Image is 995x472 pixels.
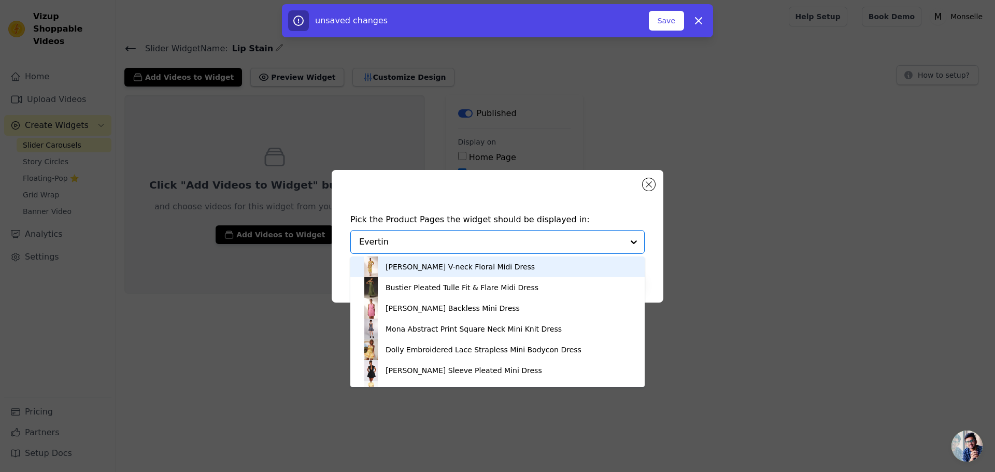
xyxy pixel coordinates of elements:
img: product thumbnail [361,277,381,298]
div: Mona Abstract Print Square Neck Mini Knit Dress [386,324,562,334]
img: product thumbnail [361,339,381,360]
div: Dolly Embroidered Lace Strapless Mini Bodycon Dress [386,345,581,355]
div: [PERSON_NAME] Backless Mini Dress [386,303,520,313]
div: Bustier Pleated Tulle Fit & Flare Midi Dress [386,282,538,293]
img: product thumbnail [361,360,381,381]
input: Search by product title or paste product URL [359,236,623,248]
div: Aelis Puff Shoulder Floral Skirt Set [386,386,509,396]
button: Save [649,11,684,31]
img: product thumbnail [361,381,381,402]
img: product thumbnail [361,298,381,319]
h4: Pick the Product Pages the widget should be displayed in: [350,213,645,226]
a: Bate-papo aberto [951,431,983,462]
img: product thumbnail [361,256,381,277]
div: [PERSON_NAME] V-neck Floral Midi Dress [386,262,535,272]
div: [PERSON_NAME] Sleeve Pleated Mini Dress [386,365,542,376]
img: product thumbnail [361,319,381,339]
button: Close modal [643,178,655,191]
span: unsaved changes [315,16,388,25]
